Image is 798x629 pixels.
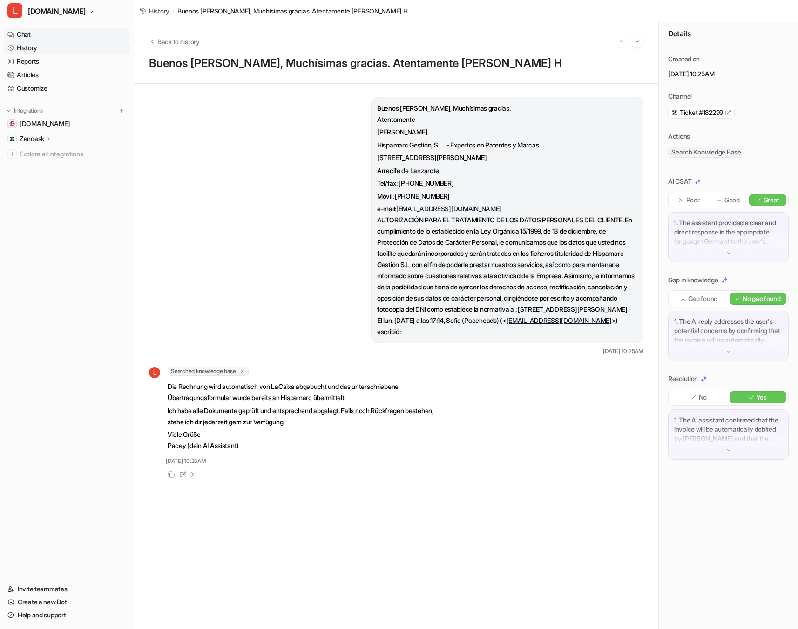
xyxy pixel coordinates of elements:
[671,109,678,116] img: zendesk
[743,294,781,303] p: No gap found
[686,195,700,205] p: Poor
[757,393,767,402] p: Yes
[618,37,625,46] img: Previous session
[668,69,789,79] p: [DATE] 10:25AM
[615,35,628,47] button: Go to previous session
[725,447,732,454] img: down-arrow
[724,195,740,205] p: Good
[6,107,12,114] img: expand menu
[668,54,700,64] p: Created on
[168,405,440,428] p: Ich habe alle Dokumente geprüft und entsprechend abgelegt. Falls noch Rückfragen bestehen, stehe ...
[659,22,798,45] div: Details
[674,317,783,345] p: 1. The AI reply addresses the user's potential concerns by confirming that the invoice will be au...
[4,596,130,609] a: Create a new Bot
[168,381,440,403] p: Die Rechnung wird automatisch von LaCaixa abgebucht und das unterschriebene Übertragungsformular ...
[28,5,86,18] span: [DOMAIN_NAME]
[4,82,130,95] a: Customize
[603,347,643,355] span: [DATE] 10:25AM
[699,393,707,402] p: No
[4,41,130,54] a: History
[377,191,637,202] p: Móvil: [PHONE_NUMBER]
[4,582,130,596] a: Invite teammates
[149,367,160,378] span: L
[168,367,249,376] span: Searched knowledge base
[668,275,718,285] p: Gap in knowledge
[377,152,637,163] p: [STREET_ADDRESS][PERSON_NAME]
[631,35,643,47] button: Go to next session
[377,203,637,337] p: e-mail: AUTORIZACIÓN PARA EL TRATAMIENTO DE LOS DATOS PERSONALES DEL CLIENTE. En cumplimiento de ...
[4,106,46,115] button: Integrations
[118,107,125,114] img: menu_add.svg
[4,68,130,81] a: Articles
[634,37,641,46] img: Next session
[377,140,637,151] p: Hispamarc Gestión, S.L. - Expertos en Patentes y Marcas
[4,609,130,622] a: Help and support
[396,205,501,213] a: [EMAIL_ADDRESS][DOMAIN_NAME]
[377,127,637,138] p: [PERSON_NAME]
[20,119,70,128] span: [DOMAIN_NAME]
[168,429,440,451] p: Viele Grüße Pacey (dein AI Assistant)
[177,6,408,16] span: Buenos [PERSON_NAME], Muchísimas gracias. Atentamente [PERSON_NAME] H
[14,107,43,114] p: Integrations
[9,136,15,141] img: Zendesk
[377,103,637,125] p: Buenos [PERSON_NAME], Muchísimas gracias. Atentamente
[4,55,130,68] a: Reports
[4,117,130,130] a: lanzarotebike.com[DOMAIN_NAME]
[507,316,612,324] a: [EMAIL_ADDRESS][DOMAIN_NAME]
[9,121,15,127] img: lanzarotebike.com
[377,178,637,189] p: Tel/fax: [PHONE_NUMBER]
[668,147,744,158] span: Search Knowledge Base
[140,6,169,16] a: History
[668,92,692,101] p: Channel
[7,3,22,18] span: L
[172,6,175,16] span: /
[157,37,200,47] span: Back to history
[149,6,169,16] span: History
[149,57,643,70] h1: Buenos [PERSON_NAME], Muchísimas gracias. Atentamente [PERSON_NAME] H
[4,147,130,161] a: Explore all integrations
[671,108,731,117] a: Ticket #182299
[674,415,783,443] p: 1. The AI assistant confirmed that the invoice will be automatically debited by [PERSON_NAME] and...
[166,457,206,465] span: [DATE] 10:25AM
[674,218,783,246] p: 1. The assistant provided a clear and direct response in the appropriate language (German) to the...
[764,195,780,205] p: Great
[725,250,732,256] img: down-arrow
[20,147,126,161] span: Explore all integrations
[20,134,44,143] p: Zendesk
[688,294,717,303] p: Gap found
[725,348,732,355] img: down-arrow
[377,165,637,176] p: Arrecife de Lanzarote
[7,149,17,159] img: explore all integrations
[668,132,690,141] p: Actions
[668,374,698,383] p: Resolution
[668,177,692,186] p: AI CSAT
[149,37,200,47] button: Back to history
[4,28,130,41] a: Chat
[680,108,723,117] span: Ticket #182299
